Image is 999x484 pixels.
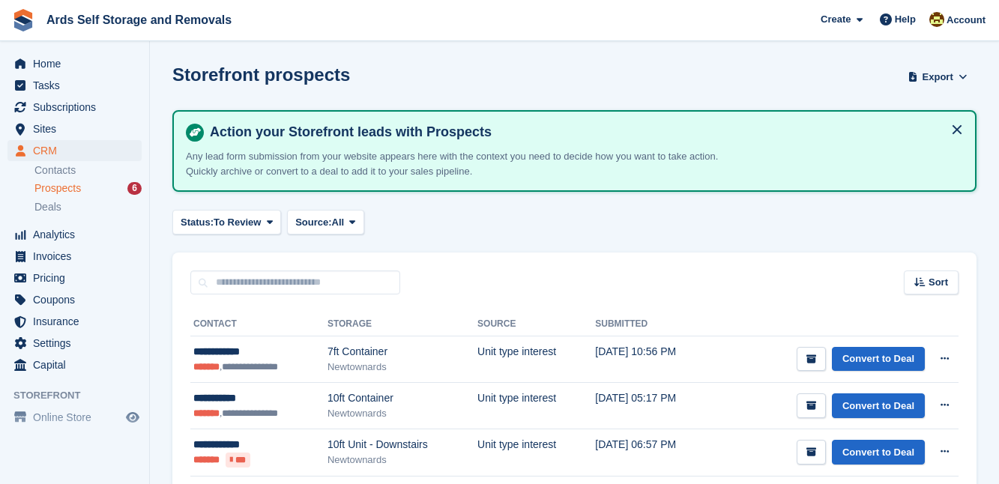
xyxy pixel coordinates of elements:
td: Unit type interest [477,429,595,477]
div: 10ft Unit - Downstairs [328,437,477,453]
span: Subscriptions [33,97,123,118]
span: All [332,215,345,230]
a: menu [7,97,142,118]
a: menu [7,75,142,96]
span: Coupons [33,289,123,310]
td: Unit type interest [477,383,595,429]
span: CRM [33,140,123,161]
a: Deals [34,199,142,215]
span: Export [923,70,953,85]
div: 6 [127,182,142,195]
span: Online Store [33,407,123,428]
td: Unit type interest [477,336,595,383]
h1: Storefront prospects [172,64,350,85]
a: menu [7,140,142,161]
img: Mark McFerran [929,12,944,27]
div: 10ft Container [328,390,477,406]
span: Pricing [33,267,123,288]
a: Convert to Deal [832,347,925,372]
a: Convert to Deal [832,440,925,465]
button: Status: To Review [172,210,281,235]
div: Newtownards [328,406,477,421]
span: Capital [33,354,123,375]
span: Settings [33,333,123,354]
a: menu [7,53,142,74]
div: 7ft Container [328,344,477,360]
a: menu [7,354,142,375]
button: Source: All [287,210,364,235]
a: menu [7,289,142,310]
span: Home [33,53,123,74]
a: menu [7,118,142,139]
a: Ards Self Storage and Removals [40,7,238,32]
span: Analytics [33,224,123,245]
span: Sort [929,275,948,290]
td: [DATE] 06:57 PM [595,429,716,477]
span: Help [895,12,916,27]
div: Newtownards [328,453,477,468]
span: Account [947,13,986,28]
a: menu [7,224,142,245]
p: Any lead form submission from your website appears here with the context you need to decide how y... [186,149,748,178]
span: Insurance [33,311,123,332]
a: menu [7,246,142,267]
img: stora-icon-8386f47178a22dfd0bd8f6a31ec36ba5ce8667c1dd55bd0f319d3a0aa187defe.svg [12,9,34,31]
a: menu [7,267,142,288]
a: menu [7,333,142,354]
a: menu [7,407,142,428]
span: Invoices [33,246,123,267]
span: Source: [295,215,331,230]
span: Tasks [33,75,123,96]
a: Contacts [34,163,142,178]
a: menu [7,311,142,332]
button: Export [905,64,971,89]
th: Submitted [595,312,716,336]
th: Contact [190,312,328,336]
span: Sites [33,118,123,139]
a: Prospects 6 [34,181,142,196]
td: [DATE] 10:56 PM [595,336,716,383]
span: Prospects [34,181,81,196]
div: Newtownards [328,360,477,375]
th: Source [477,312,595,336]
td: [DATE] 05:17 PM [595,383,716,429]
span: Status: [181,215,214,230]
a: Preview store [124,408,142,426]
span: To Review [214,215,261,230]
a: Convert to Deal [832,393,925,418]
h4: Action your Storefront leads with Prospects [204,124,963,141]
span: Storefront [13,388,149,403]
span: Create [821,12,851,27]
span: Deals [34,200,61,214]
th: Storage [328,312,477,336]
